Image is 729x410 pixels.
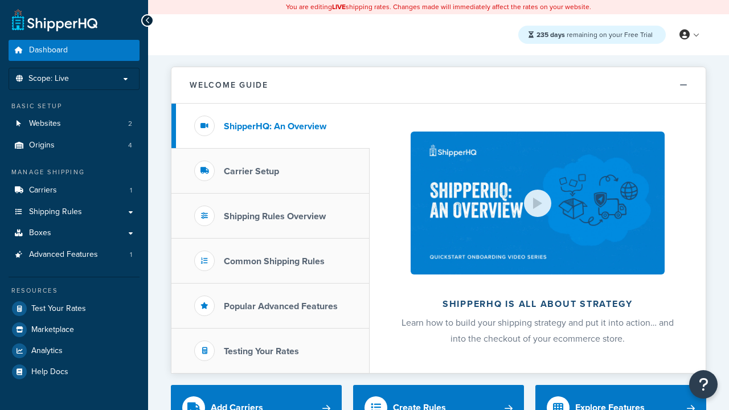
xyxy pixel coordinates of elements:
[28,74,69,84] span: Scope: Live
[9,286,140,296] div: Resources
[9,341,140,361] a: Analytics
[29,228,51,238] span: Boxes
[31,346,63,356] span: Analytics
[400,299,675,309] h2: ShipperHQ is all about strategy
[31,325,74,335] span: Marketplace
[9,135,140,156] a: Origins4
[9,319,140,340] a: Marketplace
[9,101,140,111] div: Basic Setup
[224,121,326,132] h3: ShipperHQ: An Overview
[130,250,132,260] span: 1
[9,135,140,156] li: Origins
[689,370,718,399] button: Open Resource Center
[411,132,665,274] img: ShipperHQ is all about strategy
[9,244,140,265] li: Advanced Features
[9,362,140,382] a: Help Docs
[224,301,338,311] h3: Popular Advanced Features
[130,186,132,195] span: 1
[31,304,86,314] span: Test Your Rates
[332,2,346,12] b: LIVE
[128,141,132,150] span: 4
[29,186,57,195] span: Carriers
[9,167,140,177] div: Manage Shipping
[9,180,140,201] a: Carriers1
[171,67,706,104] button: Welcome Guide
[224,256,325,266] h3: Common Shipping Rules
[29,141,55,150] span: Origins
[29,207,82,217] span: Shipping Rules
[9,298,140,319] a: Test Your Rates
[224,346,299,356] h3: Testing Your Rates
[29,250,98,260] span: Advanced Features
[29,46,68,55] span: Dashboard
[402,316,674,345] span: Learn how to build your shipping strategy and put it into action… and into the checkout of your e...
[9,113,140,134] li: Websites
[9,180,140,201] li: Carriers
[9,244,140,265] a: Advanced Features1
[536,30,565,40] strong: 235 days
[190,81,268,89] h2: Welcome Guide
[224,166,279,177] h3: Carrier Setup
[9,202,140,223] a: Shipping Rules
[9,40,140,61] a: Dashboard
[9,223,140,244] a: Boxes
[31,367,68,377] span: Help Docs
[128,119,132,129] span: 2
[224,211,326,222] h3: Shipping Rules Overview
[536,30,653,40] span: remaining on your Free Trial
[29,119,61,129] span: Websites
[9,113,140,134] a: Websites2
